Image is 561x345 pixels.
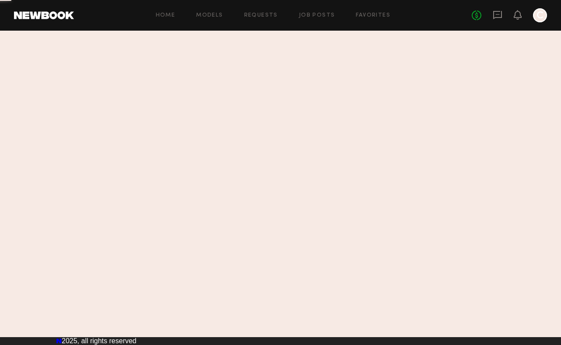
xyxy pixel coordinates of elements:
[299,13,335,18] a: Job Posts
[356,13,390,18] a: Favorites
[62,337,137,345] span: 2025, all rights reserved
[533,8,547,22] a: C
[244,13,278,18] a: Requests
[196,13,223,18] a: Models
[156,13,175,18] a: Home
